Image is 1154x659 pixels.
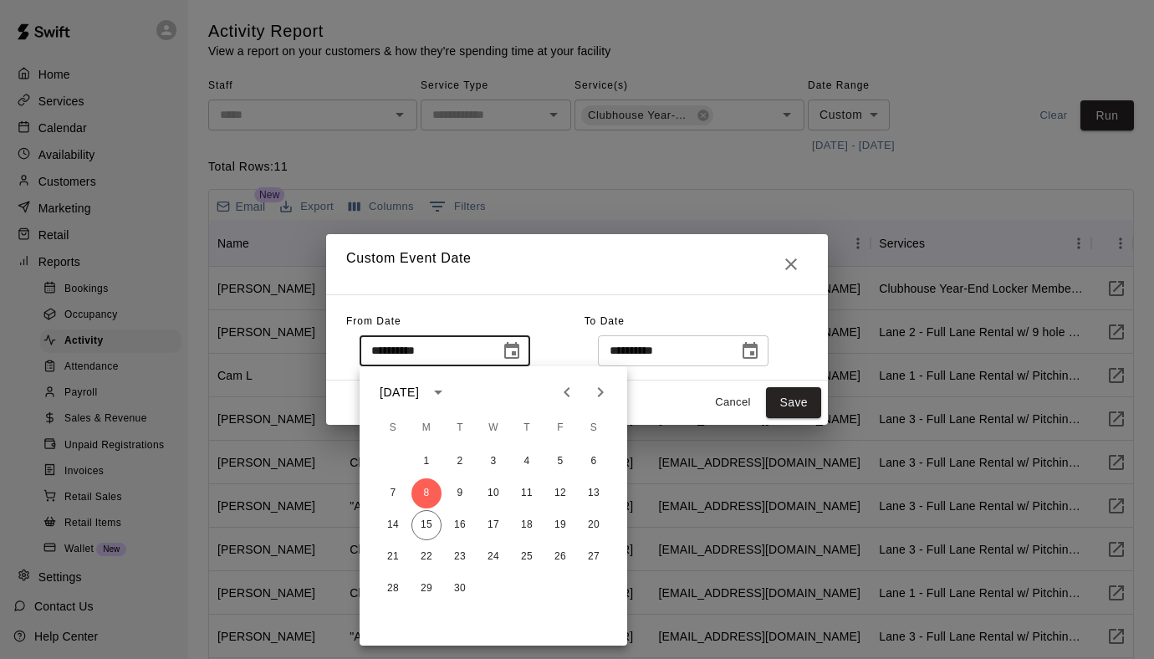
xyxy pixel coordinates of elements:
[579,411,609,445] span: Saturday
[774,248,808,281] button: Close
[445,411,475,445] span: Tuesday
[512,447,542,477] button: 4
[545,542,575,572] button: 26
[378,478,408,508] button: 7
[495,335,528,368] button: Choose date, selected date is Sep 8, 2025
[445,542,475,572] button: 23
[411,478,442,508] button: 8
[445,510,475,540] button: 16
[478,510,508,540] button: 17
[512,542,542,572] button: 25
[478,478,508,508] button: 10
[346,315,401,327] span: From Date
[545,411,575,445] span: Friday
[550,375,584,409] button: Previous month
[326,234,828,294] h2: Custom Event Date
[378,542,408,572] button: 21
[579,510,609,540] button: 20
[512,411,542,445] span: Thursday
[411,574,442,604] button: 29
[445,447,475,477] button: 2
[706,390,759,416] button: Cancel
[445,574,475,604] button: 30
[378,574,408,604] button: 28
[411,447,442,477] button: 1
[733,335,767,368] button: Choose date, selected date is Sep 16, 2025
[545,478,575,508] button: 12
[478,542,508,572] button: 24
[445,478,475,508] button: 9
[411,510,442,540] button: 15
[579,447,609,477] button: 6
[378,411,408,445] span: Sunday
[512,510,542,540] button: 18
[579,478,609,508] button: 13
[424,378,452,406] button: calendar view is open, switch to year view
[478,411,508,445] span: Wednesday
[766,387,821,418] button: Save
[579,542,609,572] button: 27
[584,375,617,409] button: Next month
[380,384,419,401] div: [DATE]
[512,478,542,508] button: 11
[545,510,575,540] button: 19
[545,447,575,477] button: 5
[478,447,508,477] button: 3
[411,411,442,445] span: Monday
[411,542,442,572] button: 22
[585,315,625,327] span: To Date
[378,510,408,540] button: 14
